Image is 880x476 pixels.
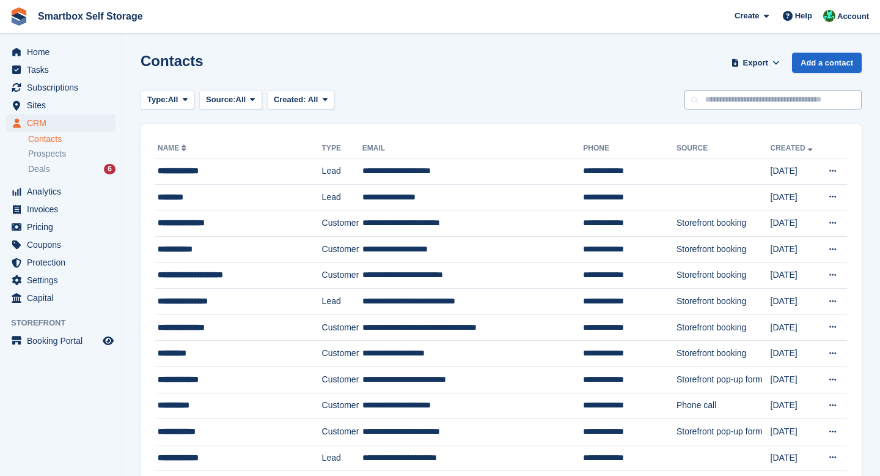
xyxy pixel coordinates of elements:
td: Customer [322,314,362,341]
td: Lead [322,158,362,185]
a: menu [6,218,116,236]
a: Preview store [101,333,116,348]
td: [DATE] [771,289,820,315]
a: menu [6,114,116,132]
a: Contacts [28,133,116,145]
button: Created: All [267,90,334,110]
a: menu [6,289,116,307]
span: Capital [27,289,100,307]
span: Prospects [28,148,66,160]
span: All [236,94,246,106]
a: Created [771,144,815,152]
span: Source: [206,94,235,106]
a: menu [6,183,116,200]
span: Pricing [27,218,100,236]
button: Source: All [199,90,262,110]
a: Deals 6 [28,163,116,176]
td: Lead [322,289,362,315]
span: All [168,94,178,106]
td: Storefront booking [676,289,771,315]
span: Account [837,10,869,23]
td: Storefront booking [676,314,771,341]
span: Export [743,57,768,69]
span: Deals [28,163,50,175]
th: Email [362,139,584,158]
a: Smartbox Self Storage [33,6,148,26]
td: [DATE] [771,341,820,367]
td: Storefront booking [676,236,771,262]
span: Sites [27,97,100,114]
a: Prospects [28,147,116,160]
button: Export [728,53,782,73]
span: Invoices [27,201,100,218]
span: Create [735,10,759,22]
span: Subscriptions [27,79,100,96]
td: Lead [322,445,362,471]
span: Tasks [27,61,100,78]
td: [DATE] [771,393,820,419]
span: Storefront [11,317,122,329]
td: Customer [322,210,362,237]
th: Source [676,139,771,158]
td: Customer [322,341,362,367]
td: Storefront pop-up form [676,366,771,393]
a: Add a contact [792,53,862,73]
a: menu [6,201,116,218]
td: [DATE] [771,236,820,262]
a: menu [6,79,116,96]
td: [DATE] [771,419,820,445]
td: [DATE] [771,445,820,471]
span: Type: [147,94,168,106]
td: Storefront booking [676,341,771,367]
td: Customer [322,419,362,445]
img: Elinor Shepherd [823,10,835,22]
td: Customer [322,262,362,289]
a: Name [158,144,189,152]
td: Customer [322,393,362,419]
td: Phone call [676,393,771,419]
button: Type: All [141,90,194,110]
td: Customer [322,366,362,393]
td: [DATE] [771,366,820,393]
a: menu [6,272,116,289]
th: Type [322,139,362,158]
span: Help [795,10,812,22]
td: [DATE] [771,262,820,289]
td: Customer [322,236,362,262]
span: CRM [27,114,100,132]
span: All [308,95,318,104]
span: Settings [27,272,100,289]
td: Lead [322,184,362,210]
span: Booking Portal [27,332,100,349]
td: Storefront booking [676,210,771,237]
span: Home [27,43,100,61]
a: menu [6,254,116,271]
th: Phone [583,139,676,158]
span: Analytics [27,183,100,200]
a: menu [6,236,116,253]
a: menu [6,61,116,78]
span: Created: [274,95,306,104]
h1: Contacts [141,53,204,69]
td: [DATE] [771,314,820,341]
td: [DATE] [771,210,820,237]
a: menu [6,43,116,61]
td: Storefront booking [676,262,771,289]
span: Protection [27,254,100,271]
a: menu [6,332,116,349]
td: Storefront pop-up form [676,419,771,445]
img: stora-icon-8386f47178a22dfd0bd8f6a31ec36ba5ce8667c1dd55bd0f319d3a0aa187defe.svg [10,7,28,26]
div: 6 [104,164,116,174]
td: [DATE] [771,184,820,210]
a: menu [6,97,116,114]
td: [DATE] [771,158,820,185]
span: Coupons [27,236,100,253]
